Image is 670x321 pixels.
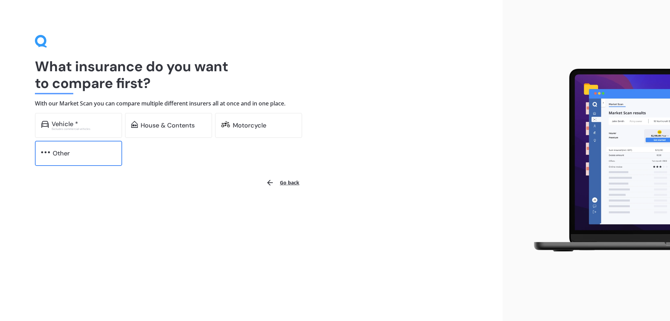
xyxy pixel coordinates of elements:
button: Go back [262,174,304,191]
div: House & Contents [141,122,195,129]
h4: With our Market Scan you can compare multiple different insurers all at once and in one place. [35,100,468,107]
div: Motorcycle [233,122,266,129]
div: Excludes commercial vehicles [52,127,116,130]
img: laptop.webp [524,65,670,257]
img: home-and-contents.b802091223b8502ef2dd.svg [131,121,138,128]
img: other.81dba5aafe580aa69f38.svg [41,149,50,156]
h1: What insurance do you want to compare first? [35,58,468,92]
div: Other [53,150,70,157]
img: motorbike.c49f395e5a6966510904.svg [221,121,230,128]
img: car.f15378c7a67c060ca3f3.svg [41,121,49,128]
div: Vehicle * [52,121,78,127]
